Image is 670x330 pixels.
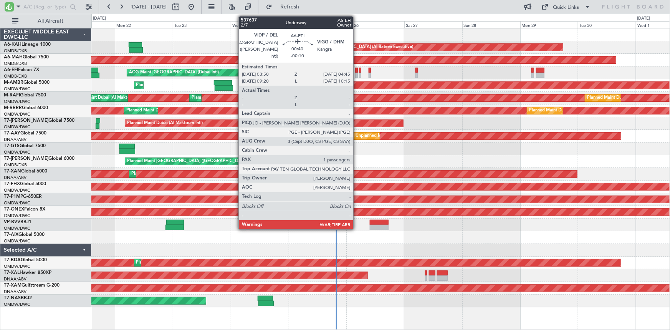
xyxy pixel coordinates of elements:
a: OMDB/DXB [4,73,27,79]
a: VP-BVVBBJ1 [4,220,31,224]
a: M-RAFIGlobal 7500 [4,93,46,98]
button: Refresh [262,1,308,13]
a: OMDB/DXB [4,48,27,54]
div: Tue 30 [578,21,636,28]
a: T7-XALHawker 850XP [4,270,51,275]
span: M-RAFI [4,93,20,98]
div: AOG Maint [GEOGRAPHIC_DATA] (Dubai Intl) [129,67,219,78]
div: Planned Maint [GEOGRAPHIC_DATA] (Seletar) [245,80,335,91]
a: T7-GTSGlobal 7500 [4,144,46,148]
a: T7-FHXGlobal 5000 [4,182,46,186]
a: OMDW/DWC [4,302,30,307]
span: Refresh [274,4,306,10]
a: DNAA/ABV [4,276,26,282]
div: Planned Maint Dubai (Al Maktoum Intl) [529,105,605,116]
span: A6-EFI [4,68,18,72]
span: T7-P1MP [4,194,23,199]
a: OMDW/DWC [4,111,30,117]
a: T7-[PERSON_NAME]Global 7500 [4,118,74,123]
a: A6-EFIFalcon 7X [4,68,39,72]
div: Planned Maint [GEOGRAPHIC_DATA] (Al Bateen Executive) [298,41,413,53]
a: T7-[PERSON_NAME]Global 6000 [4,156,74,161]
span: A6-MAH [4,55,23,60]
div: Planned Maint Dubai (Al Maktoum Intl) [69,92,144,104]
a: T7-XANGlobal 6000 [4,169,47,174]
div: Sat 27 [404,21,462,28]
span: T7-XAN [4,169,21,174]
span: M-AMBR [4,80,23,85]
a: OMDW/DWC [4,200,30,206]
a: OMDW/DWC [4,264,30,269]
a: OMDW/DWC [4,187,30,193]
div: Planned Maint Dubai (Al Maktoum Intl) [587,92,663,104]
div: Mon 29 [520,21,578,28]
div: Planned Maint Dubai (Al Maktoum Intl) [126,105,202,116]
a: DNAA/ABV [4,175,26,181]
a: T7-ONEXFalcon 8X [4,207,45,212]
a: A6-MAHGlobal 7500 [4,55,49,60]
div: Thu 25 [289,21,347,28]
a: A6-KAHLineage 1000 [4,42,51,47]
a: OMDB/DXB [4,162,27,168]
span: T7-AAY [4,131,20,136]
a: OMDW/DWC [4,213,30,219]
a: OMDW/DWC [4,238,30,244]
span: T7-[PERSON_NAME] [4,156,48,161]
a: OMDW/DWC [4,99,30,104]
span: T7-XAL [4,270,20,275]
div: Fri 26 [346,21,404,28]
button: Quick Links [538,1,595,13]
input: A/C (Reg. or Type) [23,1,68,13]
a: T7-AAYGlobal 7500 [4,131,46,136]
div: Planned Maint [GEOGRAPHIC_DATA] ([GEOGRAPHIC_DATA] Intl) [127,156,255,167]
a: T7-P1MPG-650ER [4,194,42,199]
a: T7-NASBBJ2 [4,296,32,300]
span: T7-NAS [4,296,21,300]
div: Planned Maint Dubai (Al Maktoum Intl) [131,168,207,180]
div: Planned Maint Dubai (Al Maktoum Intl) [192,92,267,104]
span: All Aircraft [20,18,81,24]
a: DNAA/ABV [4,289,26,295]
div: Planned Maint Dubai (Al Maktoum Intl) [127,118,203,129]
div: Planned Maint Dubai (Al Maktoum Intl) [136,80,212,91]
span: T7-AIX [4,232,18,237]
a: DNAA/ABV [4,137,26,143]
div: Sun 28 [462,21,520,28]
div: Planned Maint Dubai (Al Maktoum Intl) [136,257,212,269]
a: M-AMBRGlobal 5000 [4,80,50,85]
span: [DATE] - [DATE] [131,3,167,10]
div: Quick Links [553,4,579,12]
span: T7-GTS [4,144,20,148]
div: Wed 24 [231,21,289,28]
a: M-RRRRGlobal 6000 [4,106,48,110]
span: T7-ONEX [4,207,24,212]
a: T7-XAMGulfstream G-200 [4,283,60,288]
button: All Aircraft [8,15,83,27]
a: T7-BDAGlobal 5000 [4,258,47,262]
span: M-RRRR [4,106,22,110]
div: Unplanned Maint [GEOGRAPHIC_DATA] (Al Maktoum Intl) [356,130,469,142]
a: OMDW/DWC [4,124,30,130]
div: [DATE] [637,15,650,22]
div: [DATE] [93,15,106,22]
span: T7-XAM [4,283,22,288]
span: T7-[PERSON_NAME] [4,118,48,123]
span: T7-FHX [4,182,20,186]
a: OMDW/DWC [4,86,30,92]
span: VP-BVV [4,220,20,224]
a: OMDB/DXB [4,61,27,66]
a: OMDW/DWC [4,149,30,155]
a: OMDW/DWC [4,226,30,231]
span: A6-KAH [4,42,22,47]
a: T7-AIXGlobal 5000 [4,232,45,237]
div: Tue 23 [173,21,231,28]
div: Mon 22 [115,21,173,28]
span: T7-BDA [4,258,21,262]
